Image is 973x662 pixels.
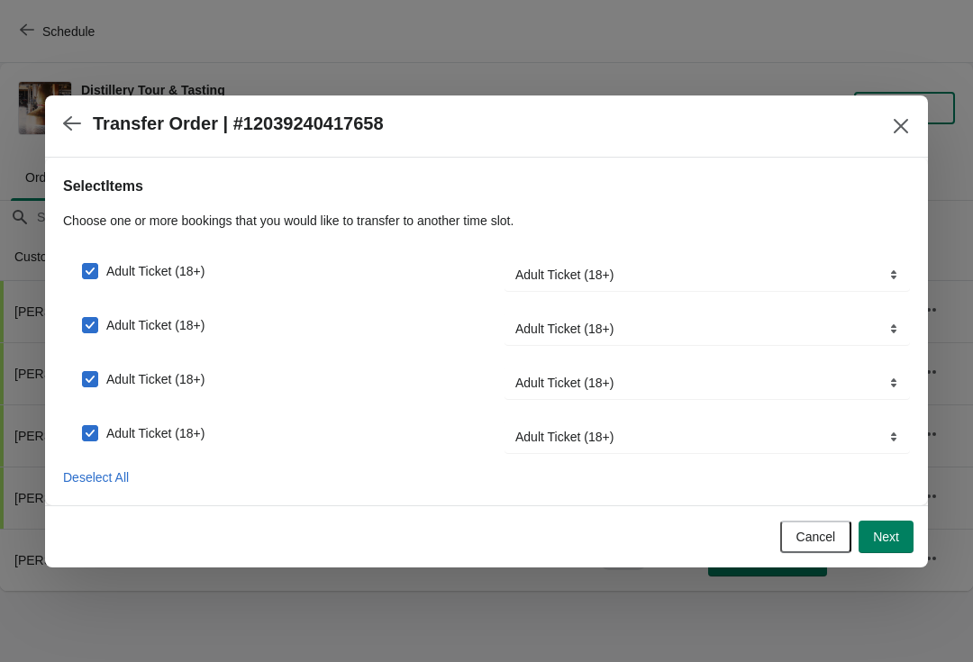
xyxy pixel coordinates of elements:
span: Deselect All [63,470,129,485]
button: Close [885,110,917,142]
button: Cancel [780,521,852,553]
span: Adult Ticket (18+) [106,316,205,334]
button: Deselect All [56,461,136,494]
span: Next [873,530,899,544]
span: Cancel [796,530,836,544]
h2: Transfer Order | #12039240417658 [93,113,384,134]
span: Adult Ticket (18+) [106,262,205,280]
button: Next [859,521,914,553]
span: Adult Ticket (18+) [106,370,205,388]
span: Adult Ticket (18+) [106,424,205,442]
p: Choose one or more bookings that you would like to transfer to another time slot. [63,212,910,230]
h2: Select Items [63,176,910,197]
